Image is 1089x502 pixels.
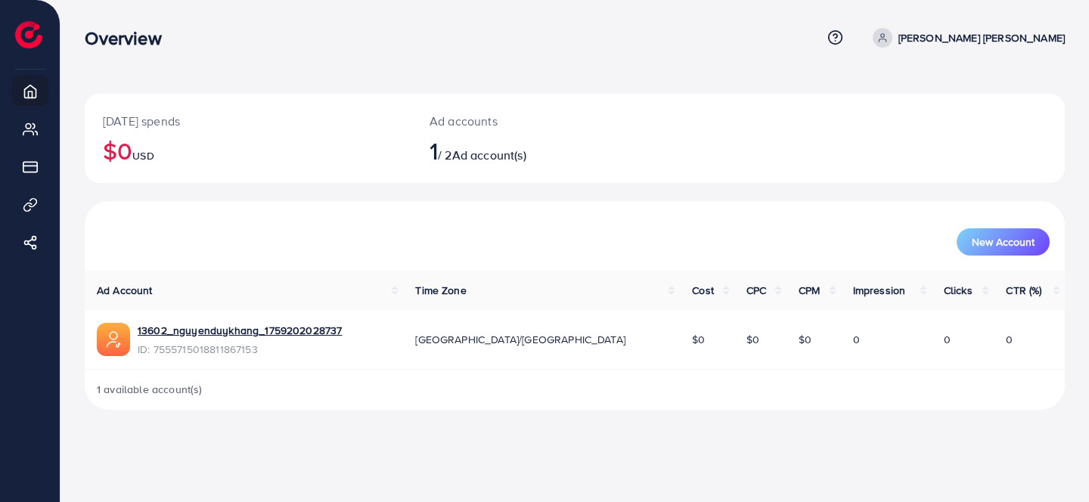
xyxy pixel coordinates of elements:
[867,28,1065,48] a: [PERSON_NAME] [PERSON_NAME]
[746,283,766,298] span: CPC
[1006,332,1013,347] span: 0
[103,112,393,130] p: [DATE] spends
[944,332,951,347] span: 0
[853,332,860,347] span: 0
[944,283,973,298] span: Clicks
[746,332,759,347] span: $0
[415,332,625,347] span: [GEOGRAPHIC_DATA]/[GEOGRAPHIC_DATA]
[415,283,466,298] span: Time Zone
[85,27,173,49] h3: Overview
[853,283,906,298] span: Impression
[1006,283,1041,298] span: CTR (%)
[103,136,393,165] h2: $0
[799,283,820,298] span: CPM
[132,148,154,163] span: USD
[97,323,130,356] img: ic-ads-acc.e4c84228.svg
[430,112,638,130] p: Ad accounts
[972,237,1035,247] span: New Account
[692,332,705,347] span: $0
[799,332,811,347] span: $0
[97,283,153,298] span: Ad Account
[97,382,203,397] span: 1 available account(s)
[138,342,342,357] span: ID: 7555715018811867153
[138,323,342,338] a: 13602_nguyenduykhang_1759202028737
[1025,434,1078,491] iframe: Chat
[957,228,1050,256] button: New Account
[692,283,714,298] span: Cost
[898,29,1065,47] p: [PERSON_NAME] [PERSON_NAME]
[452,147,526,163] span: Ad account(s)
[430,136,638,165] h2: / 2
[15,21,42,48] img: logo
[430,133,438,168] span: 1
